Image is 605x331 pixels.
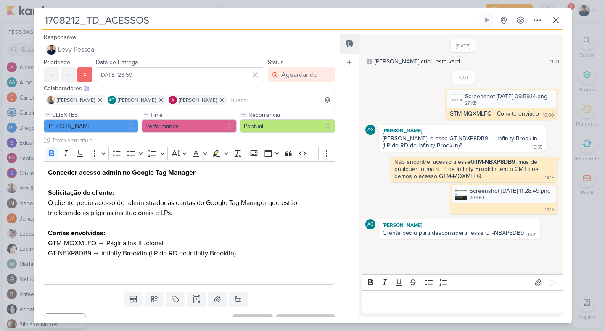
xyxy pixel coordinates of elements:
p: AG [109,98,114,102]
input: Kard Sem Título [42,13,478,28]
label: Responsável [44,34,77,41]
button: [PERSON_NAME] [44,119,139,133]
p: GTM-MQXMLFQ → Página institucional [48,238,330,248]
input: Buscar [229,95,333,105]
strong: Solicitação do cliente: [48,189,114,197]
div: Colaboradores [44,84,336,93]
span: Levy Pessoa [58,45,94,55]
div: 16:21 [528,231,537,238]
label: Recorrência [248,110,335,119]
div: 10:55 [532,144,542,151]
span: [PERSON_NAME] [57,96,95,104]
div: [PERSON_NAME], e esse GT-NBXP8DB9 → Infinity Brooklin (LP do RD do Infinity Brooklin)? [383,135,539,149]
div: GTM-MQXMLFQ - Convite enviado [449,110,539,117]
input: Select a date [96,67,265,82]
span: [PERSON_NAME] [179,96,217,104]
img: Levy Pessoa [46,45,56,55]
strong: Contas envolvidas: [48,229,105,237]
button: Cancelar [44,313,86,330]
div: Cliente pediu para desconsiderar esse GT-NBXP8DB9 [383,229,524,236]
p: GT-NBXP8DB9 → Infinity Brooklin (LP do RD do Infinity Brooklin) [48,248,330,268]
strong: GTM-NBXP8DB9 [470,158,515,165]
div: [PERSON_NAME] [380,126,544,135]
div: 10:00 [543,112,554,119]
div: Ligar relógio [483,17,490,24]
label: Prioridade [44,59,70,66]
button: Aguardando [268,67,335,82]
div: Aguardando [281,70,317,80]
div: Screenshot [DATE] 09.59.14.png [465,92,547,101]
img: Iara Santos [47,96,55,104]
div: 14:15 [545,175,554,181]
button: Pontual [240,119,335,133]
div: Editor toolbar [44,145,336,161]
img: KBTiWYSbiyHfEc35Qmr6CpuV0e3CP6XaDWacWnS7.png [455,188,467,200]
div: Screenshot [DATE] 11.28.49.png [470,187,551,195]
img: Alessandra Gomes [169,96,177,104]
div: Aline Gimenez Graciano [365,219,375,229]
input: Texto sem título [50,136,336,145]
label: CLIENTES [51,110,139,119]
div: Screenshot 2025-08-25 at 09.59.14.png [447,90,556,108]
div: Não encontrei acesso a esse , mas de qualquer forma a LP de Infinity Brooklin tem o GMT que demos... [394,158,540,180]
label: Time [149,110,237,119]
div: Editor editing area: main [362,290,563,313]
div: Editor editing area: main [44,161,336,285]
img: PruZxOabFUdv0vN8ysIORnmu1lmhHUz6ZCMzCEaS.png [451,94,462,105]
label: Status [268,59,284,66]
div: 11:21 [550,58,559,66]
p: O cliente pediu acesso de administrador às contas do Google Tag Manager que estão trackeando as p... [48,188,330,218]
span: [PERSON_NAME] [118,96,156,104]
div: Screenshot 2025-08-25 at 11.28.49.png [452,185,556,203]
div: 14:16 [545,207,554,213]
div: 27 KB [465,100,547,107]
div: 209 KB [470,194,551,201]
div: Editor toolbar [362,274,563,291]
strong: Conceder acesso admin no Google Tag Manager [48,168,196,177]
button: Levy Pessoa [44,42,336,57]
label: Data de Entrega [96,59,138,66]
p: AG [367,222,374,227]
div: [PERSON_NAME] criou este kard [375,57,460,66]
button: Performance [142,119,237,133]
div: Aline Gimenez Graciano [108,96,116,104]
div: Aline Gimenez Graciano [365,125,375,135]
div: [PERSON_NAME] [380,221,539,229]
p: AG [367,128,374,132]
